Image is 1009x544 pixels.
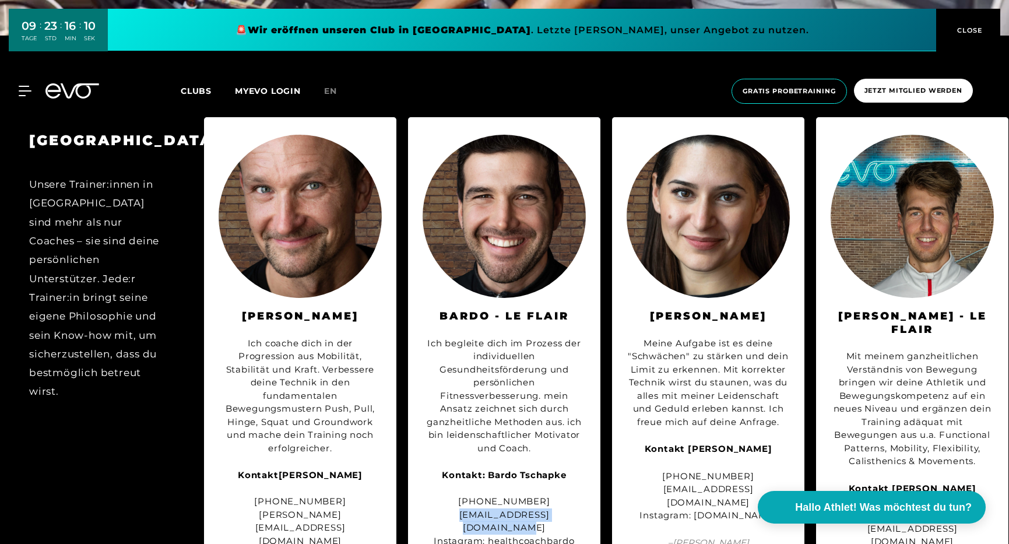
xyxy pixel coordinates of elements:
[181,85,235,96] a: Clubs
[954,25,983,36] span: CLOSE
[238,469,279,480] strong: Kontakt
[79,19,81,50] div: :
[219,135,382,298] img: Matthias
[795,500,972,515] span: Hallo Athlet! Was möchtest du tun?
[831,310,994,336] h3: [PERSON_NAME] - Le Flair
[60,19,62,50] div: :
[831,350,994,468] div: Mit meinem ganzheitlichen Verständnis von Bewegung bringen wir deine Athletik und Bewegungskompet...
[279,469,363,480] strong: [PERSON_NAME]
[84,34,96,43] div: SEK
[423,135,586,298] img: Bardo
[758,491,986,524] button: Hallo Athlet! Was möchtest du tun?
[627,470,790,522] div: [PHONE_NUMBER] [EMAIL_ADDRESS][DOMAIN_NAME] Instagram: [DOMAIN_NAME]
[44,17,57,34] div: 23
[181,86,212,96] span: Clubs
[65,17,76,34] div: 16
[65,34,76,43] div: MIN
[235,86,301,96] a: MYEVO LOGIN
[219,337,382,455] div: Ich coache dich in der Progression aus Mobilität, Stabilität und Kraft. Verbessere deine Technik ...
[627,135,790,298] img: Nathalie
[29,175,163,401] div: Unsere Trainer:innen in [GEOGRAPHIC_DATA] sind mehr als nur Coaches – sie sind deine persönlichen...
[849,483,976,494] strong: Kontakt [PERSON_NAME]
[423,310,586,323] h3: Bardo - Le Flair
[324,85,351,98] a: en
[423,337,586,455] div: Ich begleite dich im Prozess der individuellen Gesundheitsförderung und persönlichen Fitnessverbe...
[743,86,836,96] span: Gratis Probetraining
[44,34,57,43] div: STD
[627,310,790,323] h3: [PERSON_NAME]
[936,9,1000,51] button: CLOSE
[728,79,850,104] a: Gratis Probetraining
[864,86,962,96] span: Jetzt Mitglied werden
[84,17,96,34] div: 10
[442,469,566,480] strong: Kontakt: Bardo Tschapke
[324,86,337,96] span: en
[22,34,37,43] div: TAGE
[40,19,41,50] div: :
[29,132,163,149] h3: [GEOGRAPHIC_DATA]
[219,310,382,323] h3: [PERSON_NAME]
[850,79,976,104] a: Jetzt Mitglied werden
[831,135,994,298] img: Alexander
[645,443,772,454] strong: Kontakt [PERSON_NAME]
[22,17,37,34] div: 09
[627,337,790,429] div: Meine Aufgabe ist es deine "Schwächen" zu stärken und dein Limit zu erkennen. Mit korrekter Techn...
